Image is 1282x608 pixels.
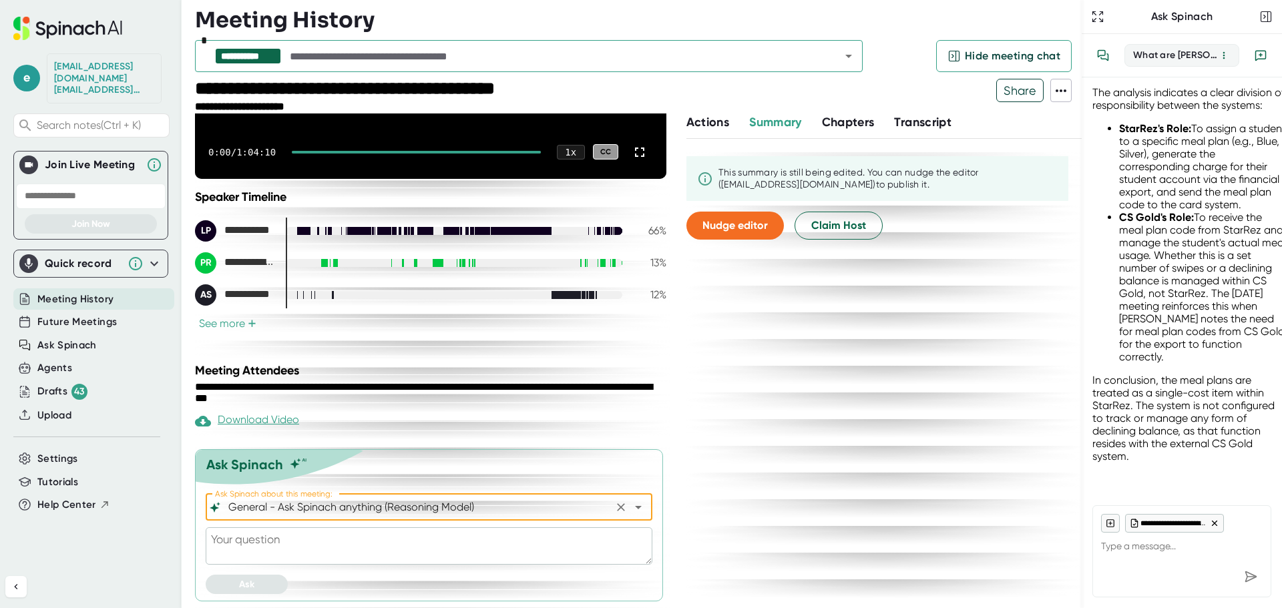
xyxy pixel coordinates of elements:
[37,292,114,307] button: Meeting History
[45,158,140,172] div: Join Live Meeting
[997,79,1043,102] span: Share
[22,158,35,172] img: Join Live Meeting
[206,457,283,473] div: Ask Spinach
[195,190,666,204] div: Speaker Timeline
[13,65,40,91] span: e
[749,113,801,131] button: Summary
[633,288,666,301] div: 12 %
[811,218,866,234] span: Claim Host
[822,115,875,129] span: Chapters
[248,318,256,329] span: +
[557,145,585,160] div: 1 x
[894,115,951,129] span: Transcript
[71,384,87,400] div: 43
[37,314,117,330] button: Future Meetings
[37,119,166,131] span: Search notes (Ctrl + K)
[822,113,875,131] button: Chapters
[612,498,630,517] button: Clear
[1133,49,1217,61] div: What are [PERSON_NAME] meal plans?
[25,214,157,234] button: Join Now
[702,219,768,232] span: Nudge editor
[1239,565,1263,589] div: Send message
[686,212,784,240] button: Nudge editor
[37,384,87,400] div: Drafts
[71,218,110,230] span: Join Now
[206,575,288,594] button: Ask
[795,212,883,240] button: Claim Host
[37,408,71,423] button: Upload
[686,113,729,131] button: Actions
[195,284,216,306] div: AS
[195,284,275,306] div: Anna Strejc
[19,250,162,277] div: Quick record
[239,579,254,590] span: Ask
[1247,42,1274,69] button: New conversation
[195,413,299,429] div: Download Video
[5,576,27,597] button: Collapse sidebar
[894,113,951,131] button: Transcript
[195,7,375,33] h3: Meeting History
[37,360,72,376] button: Agents
[1090,42,1116,69] button: View conversation history
[37,338,97,353] button: Ask Spinach
[686,115,729,129] span: Actions
[633,256,666,269] div: 13 %
[996,79,1044,102] button: Share
[718,167,1058,190] div: This summary is still being edited. You can nudge the editor ([EMAIL_ADDRESS][DOMAIN_NAME]) to pu...
[37,497,110,513] button: Help Center
[1107,10,1257,23] div: Ask Spinach
[965,48,1060,64] span: Hide meeting chat
[749,115,801,129] span: Summary
[195,316,260,330] button: See more+
[195,252,275,274] div: Patrick Roger-Gordon
[37,451,78,467] button: Settings
[1088,7,1107,26] button: Expand to Ask Spinach page
[1119,211,1194,224] strong: CS Gold's Role:
[195,252,216,274] div: PR
[37,475,78,490] button: Tutorials
[633,224,666,237] div: 66 %
[208,147,276,158] div: 0:00 / 1:04:10
[593,144,618,160] div: CC
[226,498,609,517] input: What can we do to help?
[839,47,858,65] button: Open
[195,220,216,242] div: LP
[37,384,87,400] button: Drafts 43
[19,151,162,178] div: Join Live MeetingJoin Live Meeting
[195,220,275,242] div: Lori Plants
[45,257,121,270] div: Quick record
[1119,122,1191,135] strong: StarRez's Role:
[1257,7,1275,26] button: Close conversation sidebar
[629,498,648,517] button: Open
[936,40,1072,72] button: Hide meeting chat
[195,363,670,378] div: Meeting Attendees
[37,497,96,513] span: Help Center
[54,61,154,96] div: edotson@starrez.com edotson@starrez.com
